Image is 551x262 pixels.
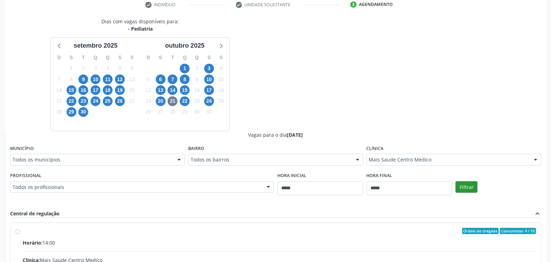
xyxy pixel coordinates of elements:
span: Mais Saude Centro Medico [369,156,527,163]
span: Todos os municípios [13,156,170,163]
span: terça-feira, 9 de setembro de 2025 [78,74,88,84]
div: S [215,52,227,63]
div: S [203,52,215,63]
span: terça-feira, 28 de outubro de 2025 [168,107,177,117]
div: 3 [350,1,357,8]
span: sábado, 13 de setembro de 2025 [127,74,137,84]
span: quinta-feira, 25 de setembro de 2025 [103,96,113,106]
span: domingo, 12 de outubro de 2025 [144,85,153,95]
div: 14:00 [23,239,536,246]
span: quinta-feira, 11 de setembro de 2025 [103,74,113,84]
span: segunda-feira, 8 de setembro de 2025 [67,74,76,84]
span: domingo, 7 de setembro de 2025 [54,74,64,84]
span: Todos os profissionais [13,184,260,191]
span: sexta-feira, 3 de outubro de 2025 [204,64,214,73]
span: quarta-feira, 24 de setembro de 2025 [91,96,100,106]
span: sexta-feira, 31 de outubro de 2025 [204,107,214,117]
span: domingo, 28 de setembro de 2025 [54,107,64,117]
span: quinta-feira, 2 de outubro de 2025 [192,64,202,73]
span: sábado, 27 de setembro de 2025 [127,96,137,106]
span: quinta-feira, 4 de setembro de 2025 [103,64,113,73]
span: quarta-feira, 22 de outubro de 2025 [180,96,190,106]
label: Município [10,143,34,154]
span: sexta-feira, 10 de outubro de 2025 [204,74,214,84]
div: setembro 2025 [71,41,120,50]
span: quarta-feira, 17 de setembro de 2025 [91,85,100,95]
label: Profissional [10,170,41,181]
span: domingo, 5 de outubro de 2025 [144,74,153,84]
span: domingo, 19 de outubro de 2025 [144,96,153,106]
span: domingo, 14 de setembro de 2025 [54,85,64,95]
div: Q [179,52,191,63]
div: Vagas para o dia [10,131,541,138]
div: S [65,52,77,63]
span: segunda-feira, 13 de outubro de 2025 [156,85,166,95]
span: quarta-feira, 15 de outubro de 2025 [180,85,190,95]
div: T [167,52,179,63]
span: quarta-feira, 10 de setembro de 2025 [91,74,100,84]
div: Q [191,52,203,63]
span: Horário: [23,239,43,246]
div: D [142,52,154,63]
span: sexta-feira, 12 de setembro de 2025 [115,74,125,84]
span: terça-feira, 16 de setembro de 2025 [78,85,88,95]
span: sexta-feira, 26 de setembro de 2025 [115,96,125,106]
span: quarta-feira, 3 de setembro de 2025 [91,64,100,73]
div: S [154,52,167,63]
span: terça-feira, 23 de setembro de 2025 [78,96,88,106]
span: segunda-feira, 15 de setembro de 2025 [67,85,76,95]
span: sábado, 6 de setembro de 2025 [127,64,137,73]
label: Clínica [367,143,384,154]
span: terça-feira, 21 de outubro de 2025 [168,96,177,106]
label: Hora final [367,170,392,181]
span: segunda-feira, 22 de setembro de 2025 [67,96,76,106]
span: sábado, 25 de outubro de 2025 [216,96,226,106]
span: Ordem de chegada [462,228,499,234]
div: Dias com vagas disponíveis para: [101,18,179,32]
span: quinta-feira, 23 de outubro de 2025 [192,96,202,106]
span: terça-feira, 30 de setembro de 2025 [78,107,88,117]
div: Central de regulação [10,210,60,217]
span: sexta-feira, 19 de setembro de 2025 [115,85,125,95]
span: segunda-feira, 27 de outubro de 2025 [156,107,166,117]
div: - Pediatria [101,25,179,32]
div: T [77,52,90,63]
span: quarta-feira, 8 de outubro de 2025 [180,74,190,84]
span: sábado, 4 de outubro de 2025 [216,64,226,73]
div: D [53,52,65,63]
span: domingo, 21 de setembro de 2025 [54,96,64,106]
div: Q [102,52,114,63]
span: sexta-feira, 24 de outubro de 2025 [204,96,214,106]
span: [DATE] [287,132,303,138]
span: segunda-feira, 1 de setembro de 2025 [67,64,76,73]
span: sábado, 11 de outubro de 2025 [216,74,226,84]
span: segunda-feira, 20 de outubro de 2025 [156,96,166,106]
span: Consumidos: 4 / 10 [500,228,536,234]
div: Agendamento [359,1,393,8]
span: domingo, 26 de outubro de 2025 [144,107,153,117]
span: segunda-feira, 6 de outubro de 2025 [156,74,166,84]
i: expand_less [534,210,541,217]
span: quinta-feira, 9 de outubro de 2025 [192,74,202,84]
span: terça-feira, 2 de setembro de 2025 [78,64,88,73]
span: sábado, 20 de setembro de 2025 [127,85,137,95]
label: Hora inicial [277,170,306,181]
button: Filtrar [456,181,477,193]
span: terça-feira, 14 de outubro de 2025 [168,85,177,95]
span: quinta-feira, 30 de outubro de 2025 [192,107,202,117]
span: sexta-feira, 5 de setembro de 2025 [115,64,125,73]
span: quarta-feira, 29 de outubro de 2025 [180,107,190,117]
span: sábado, 18 de outubro de 2025 [216,85,226,95]
span: quinta-feira, 16 de outubro de 2025 [192,85,202,95]
span: segunda-feira, 29 de setembro de 2025 [67,107,76,117]
span: quinta-feira, 18 de setembro de 2025 [103,85,113,95]
div: S [126,52,138,63]
span: sexta-feira, 17 de outubro de 2025 [204,85,214,95]
span: quarta-feira, 1 de outubro de 2025 [180,64,190,73]
div: Q [90,52,102,63]
label: Bairro [188,143,204,154]
span: Todos os bairros [191,156,349,163]
div: outubro 2025 [162,41,207,50]
div: S [114,52,126,63]
span: terça-feira, 7 de outubro de 2025 [168,74,177,84]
